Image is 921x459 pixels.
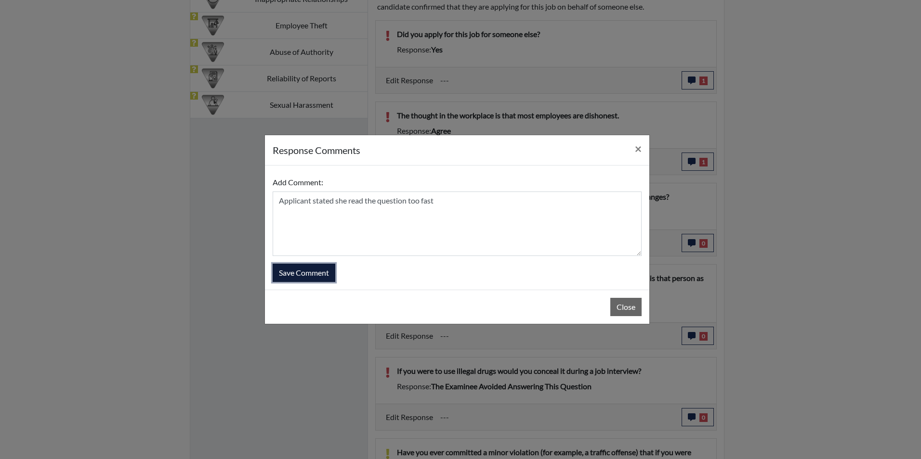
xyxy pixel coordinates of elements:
button: Close [627,135,649,162]
button: Save Comment [273,264,335,282]
span: × [635,141,642,155]
button: Close [610,298,642,316]
label: Add Comment: [273,173,323,191]
h5: response Comments [273,143,360,157]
